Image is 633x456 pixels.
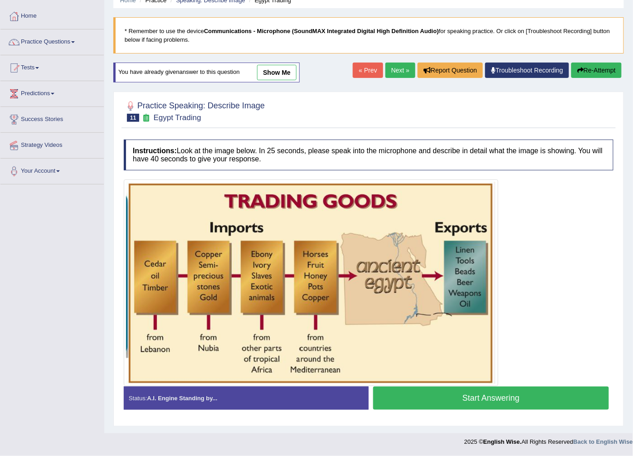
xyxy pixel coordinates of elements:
a: Success Stories [0,107,104,130]
a: Back to English Wise [574,439,633,446]
div: 2025 © All Rights Reserved [464,433,633,446]
a: Strategy Videos [0,133,104,155]
a: show me [257,65,297,80]
a: Practice Questions [0,29,104,52]
a: « Prev [353,63,383,78]
small: Egypt Trading [154,113,201,122]
a: Next » [385,63,415,78]
b: Instructions: [133,147,177,155]
strong: A.I. Engine Standing by... [147,395,217,402]
button: Re-Attempt [571,63,622,78]
button: Report Question [418,63,483,78]
b: Communications - Microphone (SoundMAX Integrated Digital High Definition Audio) [204,28,439,34]
h2: Practice Speaking: Describe Image [124,99,265,122]
a: Tests [0,55,104,78]
h4: Look at the image below. In 25 seconds, please speak into the microphone and describe in detail w... [124,140,614,170]
strong: English Wise. [483,439,521,446]
span: 11 [127,114,139,122]
div: You have already given answer to this question [113,63,300,82]
a: Predictions [0,81,104,104]
button: Start Answering [373,387,609,410]
a: Troubleshoot Recording [485,63,569,78]
a: Your Account [0,159,104,181]
small: Exam occurring question [141,114,151,122]
a: Home [0,4,104,26]
div: Status: [124,387,369,410]
blockquote: * Remember to use the device for speaking practice. Or click on [Troubleshoot Recording] button b... [113,17,624,53]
